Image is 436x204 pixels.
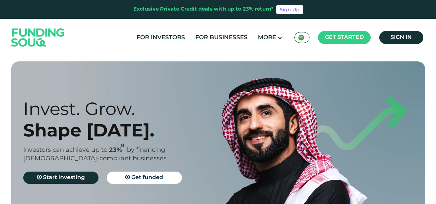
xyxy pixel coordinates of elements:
span: Get started [325,35,364,40]
a: For Investors [135,32,187,43]
a: Sign in [379,31,423,44]
span: Start investing [43,175,85,180]
a: Sign Up [276,5,303,14]
span: More [258,35,276,41]
a: Get funded [107,172,182,184]
a: Start investing [23,172,98,184]
a: For Businesses [194,32,249,43]
div: Shape [DATE]. [23,119,230,141]
div: Invest. Grow. [23,98,230,119]
img: SA Flag [298,34,304,41]
i: 23% IRR (expected) ~ 15% Net yield (expected) [121,144,124,147]
span: by financing [DEMOGRAPHIC_DATA]-compliant businesses. [23,147,168,162]
span: Get funded [131,175,163,180]
div: Exclusive Private Credit deals with up to 23% return* [133,5,274,13]
img: Logo [4,20,71,55]
span: 23% [109,147,127,153]
span: Sign in [391,35,412,40]
span: Investors can achieve up to [23,147,107,153]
